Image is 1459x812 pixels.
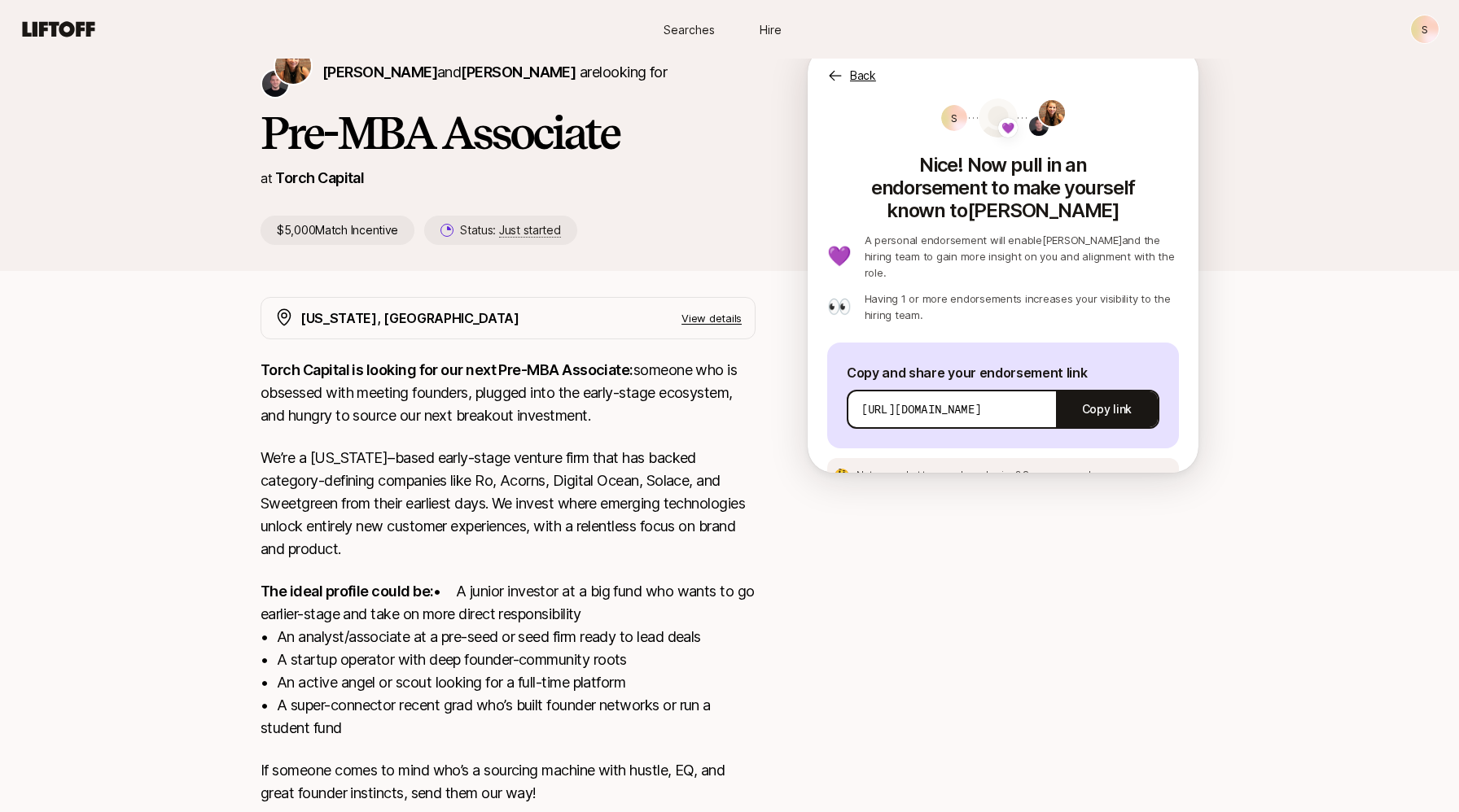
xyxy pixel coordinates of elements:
span: and [437,63,576,81]
a: Torch Capital [275,169,364,186]
span: 💜 [1001,118,1014,138]
img: Katie Reiner [275,48,311,84]
p: View details [681,310,742,326]
span: Hire [760,21,782,38]
p: S [1422,20,1428,39]
p: are looking for [322,61,667,84]
p: $5,000 Match Incentive [261,216,414,245]
span: Searches [664,21,715,38]
img: dotted-line.svg [969,117,1021,119]
a: Searches [648,15,729,45]
p: 👀 [827,297,852,317]
p: someone who is obsessed with meeting founders, plugged into the early-stage ecosystem, and hungry... [261,359,756,427]
button: S [1410,15,1439,44]
p: 🤔 [834,469,850,482]
p: S [951,108,957,128]
p: Status: [460,220,560,240]
h1: Pre-MBA Associate [261,108,756,157]
p: Nice! Now pull in an endorsement to make yourself known to [PERSON_NAME] [827,147,1179,222]
strong: The ideal profile could be: [261,583,433,600]
span: Just started [499,223,561,238]
span: [PERSON_NAME] [322,63,437,81]
p: at [261,168,272,189]
span: [PERSON_NAME] [461,63,576,81]
p: Having 1 or more endorsements increases your visibility to the hiring team. [865,290,1179,323]
img: avatar-url [979,98,1018,138]
p: We’re a [US_STATE]–based early-stage venture firm that has backed category-defining companies lik... [261,447,756,561]
span: See an example message [1023,469,1144,481]
strong: Torch Capital is looking for our next Pre-MBA Associate: [261,361,633,378]
p: A personal endorsement will enable [PERSON_NAME] and the hiring team to gain more insight on you ... [865,232,1179,281]
p: Not sure what to say when sharing? [857,468,1144,482]
img: Katie Reiner [1039,100,1065,126]
p: [US_STATE], [GEOGRAPHIC_DATA] [300,308,519,329]
p: • A junior investor at a big fund who wants to go earlier-stage and take on more direct responsib... [261,580,756,740]
img: Christopher Harper [1029,116,1049,136]
p: If someone comes to mind who’s a sourcing machine with hustle, EQ, and great founder instincts, s... [261,759,756,805]
img: Christopher Harper [262,71,288,97]
a: Hire [729,15,811,45]
p: [URL][DOMAIN_NAME] [861,401,981,417]
img: dotted-line.svg [1018,117,1070,119]
p: Back [850,66,876,85]
button: Copy link [1056,386,1158,432]
p: 💜 [827,247,852,266]
p: Copy and share your endorsement link [847,362,1159,383]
